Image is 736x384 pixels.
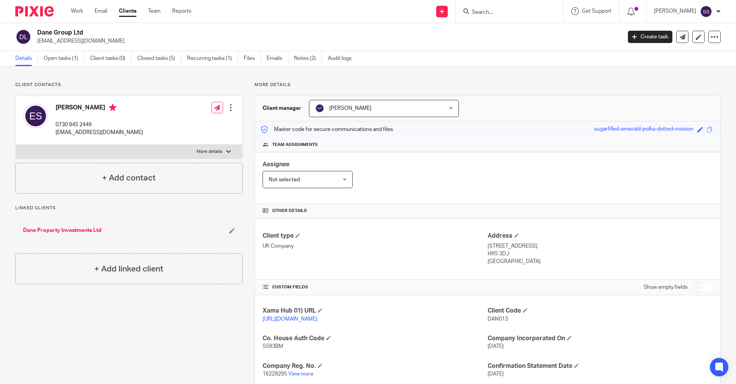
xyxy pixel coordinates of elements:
[148,7,161,15] a: Team
[23,104,48,128] img: svg%3E
[594,125,693,134] div: sugarfilled-emerald-polka-dotted-mission
[488,316,508,322] span: DAN013
[15,6,54,17] img: Pixie
[267,51,288,66] a: Emails
[15,82,243,88] p: Client contacts
[56,104,143,113] h4: [PERSON_NAME]
[255,82,721,88] p: More details
[56,121,143,129] p: 0730 945 2449
[628,31,672,43] a: Create task
[263,284,488,290] h4: CUSTOM FIELDS
[263,371,287,377] span: 16229295
[102,172,156,184] h4: + Add contact
[71,7,83,15] a: Work
[90,51,131,66] a: Client tasks (0)
[488,344,504,349] span: [DATE]
[488,307,713,315] h4: Client Code
[471,9,540,16] input: Search
[329,106,371,111] span: [PERSON_NAME]
[654,7,696,15] p: [PERSON_NAME]
[488,371,504,377] span: [DATE]
[272,142,318,148] span: Team assignments
[263,161,289,167] span: Assignee
[263,362,488,370] h4: Company Reg. No.
[488,232,713,240] h4: Address
[644,283,688,291] label: Show empty fields
[700,5,712,18] img: svg%3E
[197,149,222,155] p: More details
[56,129,143,136] p: [EMAIL_ADDRESS][DOMAIN_NAME]
[328,51,357,66] a: Audit logs
[137,51,181,66] a: Closed tasks (5)
[263,104,301,112] h3: Client manager
[95,7,107,15] a: Email
[488,334,713,343] h4: Company Incorporated On
[488,250,713,258] p: HR5 3DJ
[488,258,713,265] p: [GEOGRAPHIC_DATA]
[269,177,300,182] span: Not selected
[263,242,488,250] p: UK Company
[315,104,324,113] img: svg%3E
[172,7,191,15] a: Reports
[23,227,102,234] a: Dane Property Investments Ltd
[15,205,243,211] p: Linked clients
[119,7,136,15] a: Clients
[263,316,317,322] a: [URL][DOMAIN_NAME]
[94,263,163,275] h4: + Add linked client
[261,126,393,133] p: Master code for secure communications and files
[15,29,31,45] img: svg%3E
[288,371,314,377] a: View more
[263,307,488,315] h4: Xama Hub 01) URL
[37,29,501,37] h2: Dane Group Ltd
[294,51,322,66] a: Notes (2)
[244,51,261,66] a: Files
[272,208,307,214] span: Other details
[263,344,283,349] span: S593BM
[37,37,616,45] p: [EMAIL_ADDRESS][DOMAIN_NAME]
[488,242,713,250] p: [STREET_ADDRESS],
[15,51,38,66] a: Details
[44,51,84,66] a: Open tasks (1)
[263,334,488,343] h4: Co. House Auth Code
[488,362,713,370] h4: Confirmation Statement Date
[582,8,611,14] span: Get Support
[263,232,488,240] h4: Client type
[187,51,238,66] a: Recurring tasks (1)
[109,104,117,111] i: Primary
